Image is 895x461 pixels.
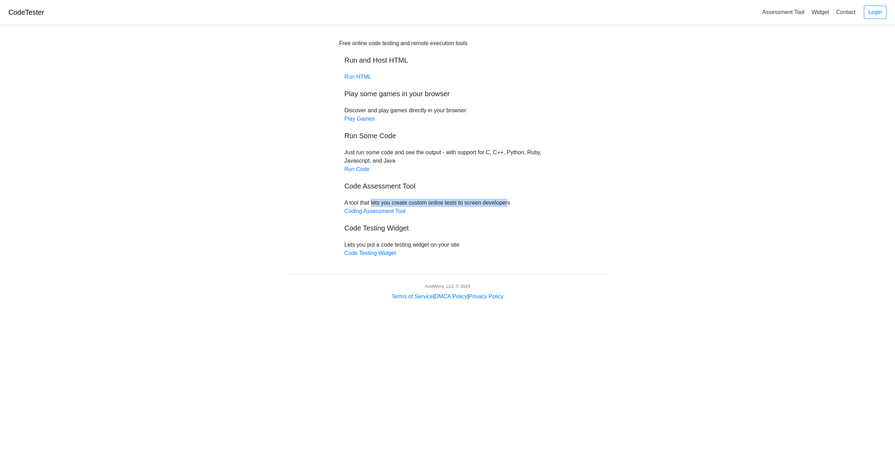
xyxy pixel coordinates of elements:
[392,292,503,301] div: | |
[469,293,504,299] a: Privacy Policy
[809,6,832,18] a: Widget
[344,224,551,232] h5: Code Testing Widget
[344,208,406,214] a: Coding Assessment Tool
[435,293,467,299] a: DMCA Policy
[344,250,396,256] a: Code Testing Widget
[339,39,556,257] div: Discover and play games directly in your browser Just run some code and see the output - with sup...
[8,8,44,16] a: CodeTester
[425,283,470,290] div: AcidWorx, LLC © 2024
[344,132,551,140] h5: Run Some Code
[344,182,551,190] h5: Code Assessment Tool
[344,90,551,98] h5: Play some games in your browser
[759,6,807,18] a: Assessment Tool
[344,166,370,172] a: Run Code
[339,39,467,48] div: Free online code testing and remote execution tools
[344,56,551,64] h5: Run and Host HTML
[833,6,858,18] a: Contact
[392,293,433,299] a: Terms of Service
[344,74,371,80] a: Run HTML
[864,6,887,19] a: Login
[344,116,375,122] a: Play Games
